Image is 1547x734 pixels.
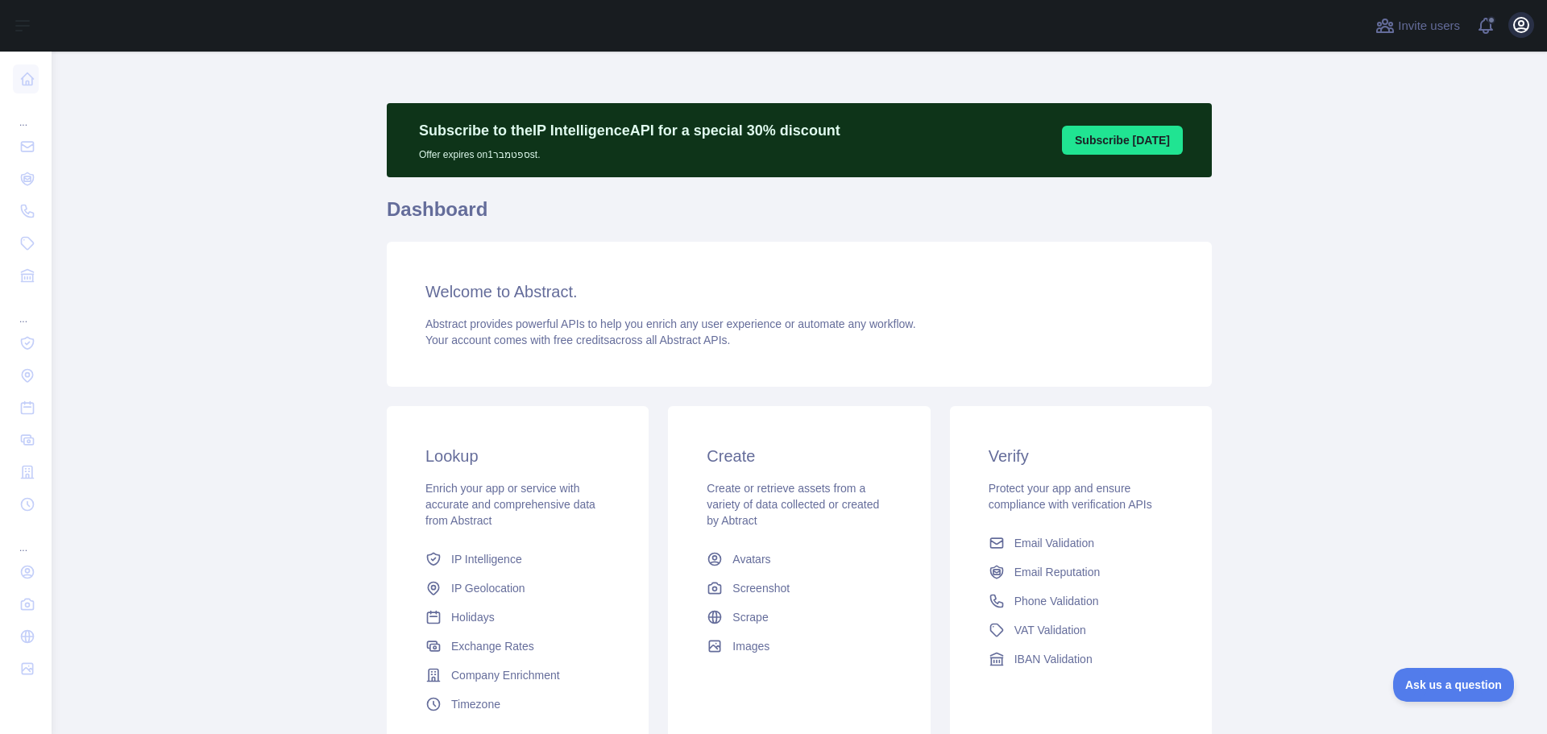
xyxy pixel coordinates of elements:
[700,574,898,603] a: Screenshot
[387,197,1212,235] h1: Dashboard
[989,482,1152,511] span: Protect your app and ensure compliance with verification APIs
[707,482,879,527] span: Create or retrieve assets from a variety of data collected or created by Abtract
[419,574,616,603] a: IP Geolocation
[1014,535,1094,551] span: Email Validation
[1062,126,1183,155] button: Subscribe [DATE]
[982,616,1180,645] a: VAT Validation
[1014,564,1101,580] span: Email Reputation
[554,334,609,346] span: free credits
[13,293,39,326] div: ...
[1372,13,1463,39] button: Invite users
[425,445,610,467] h3: Lookup
[1393,668,1515,702] iframe: Toggle Customer Support
[13,97,39,129] div: ...
[451,609,495,625] span: Holidays
[13,522,39,554] div: ...
[419,119,840,142] p: Subscribe to the IP Intelligence API for a special 30 % discount
[451,580,525,596] span: IP Geolocation
[1014,651,1093,667] span: IBAN Validation
[419,690,616,719] a: Timezone
[989,445,1173,467] h3: Verify
[1014,622,1086,638] span: VAT Validation
[707,445,891,467] h3: Create
[451,551,522,567] span: IP Intelligence
[1398,17,1460,35] span: Invite users
[451,696,500,712] span: Timezone
[1014,593,1099,609] span: Phone Validation
[419,661,616,690] a: Company Enrichment
[732,551,770,567] span: Avatars
[700,545,898,574] a: Avatars
[425,317,916,330] span: Abstract provides powerful APIs to help you enrich any user experience or automate any workflow.
[982,558,1180,587] a: Email Reputation
[700,632,898,661] a: Images
[419,603,616,632] a: Holidays
[419,142,840,161] p: Offer expires on ספטמבר 1st.
[982,587,1180,616] a: Phone Validation
[425,334,730,346] span: Your account comes with across all Abstract APIs.
[419,545,616,574] a: IP Intelligence
[732,580,790,596] span: Screenshot
[419,632,616,661] a: Exchange Rates
[425,280,1173,303] h3: Welcome to Abstract.
[451,638,534,654] span: Exchange Rates
[982,645,1180,674] a: IBAN Validation
[451,667,560,683] span: Company Enrichment
[700,603,898,632] a: Scrape
[732,638,769,654] span: Images
[732,609,768,625] span: Scrape
[982,529,1180,558] a: Email Validation
[425,482,595,527] span: Enrich your app or service with accurate and comprehensive data from Abstract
